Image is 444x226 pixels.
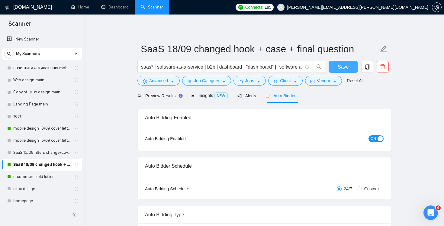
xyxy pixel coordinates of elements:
[191,93,227,98] span: Insights
[141,41,379,56] input: Scanner name...
[273,79,278,84] span: user
[178,93,183,98] div: Tooltip anchor
[170,79,175,84] span: caret-down
[74,102,79,107] span: holder
[13,147,71,159] a: SaaS 15/09 filters change+cover letter change
[338,63,349,71] span: Save
[16,48,40,60] span: My Scanners
[137,94,142,98] span: search
[13,86,71,98] a: Copy of ui ux design main
[74,114,79,119] span: holder
[362,64,373,69] span: copy
[143,79,147,84] span: setting
[333,79,337,84] span: caret-down
[145,186,224,192] div: Auto Bidding Schedule:
[145,206,384,223] div: Auto Bidding Type
[279,5,283,9] span: user
[432,5,442,10] a: setting
[145,157,384,175] div: Auto Bidder Schedule
[305,76,342,86] button: idcardVendorcaret-down
[13,62,71,74] a: почистити антиключові mobile design main
[13,110,71,122] a: тест
[74,138,79,143] span: holder
[239,79,243,84] span: folder
[74,186,79,191] span: holder
[13,122,71,134] a: mobile design 18/09 cover letter another first part
[280,77,291,84] span: Client
[377,61,389,73] button: delete
[305,65,309,69] span: info-circle
[13,183,71,195] a: ui ux design
[74,199,79,203] span: holder
[237,93,256,98] span: Alerts
[137,93,181,98] span: Preview Results
[268,76,303,86] button: userClientcaret-down
[74,66,79,70] span: holder
[329,61,358,73] button: Save
[74,162,79,167] span: holder
[342,186,355,192] span: 24/7
[191,93,195,98] span: area-chart
[145,135,224,142] div: Auto Bidding Enabled:
[265,94,270,98] span: robot
[432,2,442,12] button: setting
[377,64,388,69] span: delete
[71,5,89,10] a: homeHome
[380,45,388,53] span: edit
[214,92,228,99] span: NEW
[13,134,71,147] a: mobile design 15/09 cover letter another first part
[74,78,79,82] span: holder
[7,33,77,45] a: New Scanner
[2,33,82,45] li: New Scanner
[13,159,71,171] a: SaaS 18/09 changed hook + case + final question
[313,61,325,73] button: search
[362,186,381,192] span: Custom
[361,61,373,73] button: copy
[141,5,163,10] a: searchScanner
[13,98,71,110] a: Landing Page main
[313,64,325,69] span: search
[74,90,79,95] span: holder
[72,212,78,218] span: double-left
[137,76,180,86] button: settingAdvancedcaret-down
[5,52,14,56] span: search
[13,195,71,207] a: homepage
[13,171,71,183] a: e-commerce old letter
[238,5,243,10] img: upwork-logo.png
[74,150,79,155] span: holder
[145,109,384,126] div: Auto Bidding Enabled
[265,4,271,11] span: 195
[432,5,441,10] span: setting
[5,3,9,12] img: logo
[245,4,263,11] span: Connects:
[141,63,302,71] input: Search Freelance Jobs...
[237,94,242,98] span: notification
[293,79,298,84] span: caret-down
[4,19,36,32] span: Scanner
[256,79,261,84] span: caret-down
[222,79,226,84] span: caret-down
[317,77,330,84] span: Vendor
[436,205,441,210] span: 9
[194,77,219,84] span: Job Category
[233,76,266,86] button: folderJobscaret-down
[265,93,295,98] span: Auto Bidder
[74,174,79,179] span: holder
[101,5,129,10] a: dashboardDashboard
[13,74,71,86] a: Web design main
[347,77,363,84] a: Reset All
[149,77,168,84] span: Advanced
[371,135,376,142] span: ON
[182,76,231,86] button: barsJob Categorycaret-down
[187,79,191,84] span: bars
[423,205,438,220] iframe: Intercom live chat
[74,126,79,131] span: holder
[4,49,14,59] button: search
[310,79,314,84] span: idcard
[245,77,254,84] span: Jobs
